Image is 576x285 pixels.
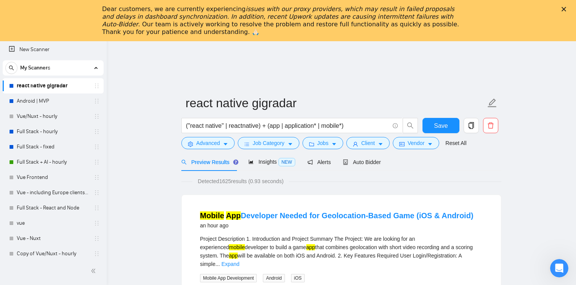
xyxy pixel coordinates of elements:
span: Insights [248,159,295,165]
span: caret-down [427,141,433,147]
span: holder [94,113,100,119]
a: Full Stack - fixed [17,139,89,155]
span: area-chart [248,159,254,164]
a: Expand [221,261,239,267]
span: caret-down [288,141,293,147]
span: Auto Bidder [343,159,381,165]
a: New Scanner [9,42,98,57]
li: New Scanner [3,42,104,57]
iframe: Intercom live chat [550,259,568,277]
a: Vue - including Europe clients | only search title [17,185,89,200]
span: user [353,141,358,147]
span: ... [215,261,220,267]
span: setting [188,141,193,147]
span: holder [94,235,100,242]
a: Copy of Vue/Nuxt - hourly [17,246,89,261]
a: react native gigradar [17,78,89,93]
button: folderJobscaret-down [302,137,344,149]
span: Jobs [317,139,329,147]
span: NEW [278,158,295,166]
span: My Scanners [20,60,50,76]
span: Alerts [307,159,331,165]
span: Job Category [253,139,284,147]
input: Scanner name... [186,93,486,113]
button: Save [422,118,459,133]
span: holder [94,83,100,89]
button: search [403,118,418,133]
a: Reset All [445,139,466,147]
span: holder [94,159,100,165]
div: Dear customers, we are currently experiencing . Our team is actively working to resolve the probl... [102,5,462,36]
span: caret-down [331,141,337,147]
span: Client [361,139,375,147]
span: Android [263,274,285,282]
button: copy [464,118,479,133]
a: Vue Frontend [17,170,89,185]
div: Tooltip anchor [232,159,239,166]
a: Mobile AppDeveloper Needed for Geolocation-Based Game (iOS & Android) [200,211,474,220]
span: edit [487,98,497,108]
input: Search Freelance Jobs... [186,121,389,130]
span: info-circle [393,123,398,128]
span: Detected 1625 results (0.93 seconds) [192,177,289,185]
span: Vendor [408,139,424,147]
div: an hour ago [200,221,474,230]
span: idcard [399,141,405,147]
span: iOS [291,274,305,282]
a: Full Stack + AI - hourly [17,155,89,170]
span: search [181,159,187,165]
span: copy [464,122,478,129]
mark: Mobile [200,211,224,220]
span: robot [343,159,348,165]
span: caret-down [223,141,228,147]
div: Project Description 1. Introduction and Project Summary The Project: We are looking for an experi... [200,235,483,268]
span: holder [94,220,100,226]
button: barsJob Categorycaret-down [238,137,299,149]
span: search [6,65,17,71]
mark: App [226,211,241,220]
mark: app [229,253,238,259]
a: vue [17,216,89,231]
span: holder [94,190,100,196]
a: Android | MVP [17,93,89,109]
a: Vue/Nuxt - hourly [17,109,89,124]
span: holder [94,144,100,150]
div: Close [562,7,569,11]
span: holder [94,251,100,257]
a: Full Stack - React and Node [17,200,89,216]
span: Mobile App Development [200,274,257,282]
span: caret-down [378,141,383,147]
a: Full Stack - hourly [17,124,89,139]
mark: mobile [229,244,245,250]
button: settingAdvancedcaret-down [181,137,235,149]
span: holder [94,129,100,135]
a: Vue - Nuxt [17,231,89,246]
span: bars [244,141,250,147]
span: folder [309,141,314,147]
button: delete [483,118,498,133]
span: Save [434,121,448,130]
button: search [5,62,18,74]
button: userClientcaret-down [346,137,390,149]
span: Preview Results [181,159,236,165]
span: holder [94,205,100,211]
span: notification [307,159,313,165]
span: double-left [91,267,98,275]
button: idcardVendorcaret-down [393,137,439,149]
span: search [403,122,418,129]
span: holder [94,174,100,180]
span: Advanced [196,139,220,147]
span: holder [94,98,100,104]
mark: app [306,244,315,250]
span: delete [483,122,498,129]
i: issues with our proxy providers, which may result in failed proposals and delays in dashboard syn... [102,5,454,28]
